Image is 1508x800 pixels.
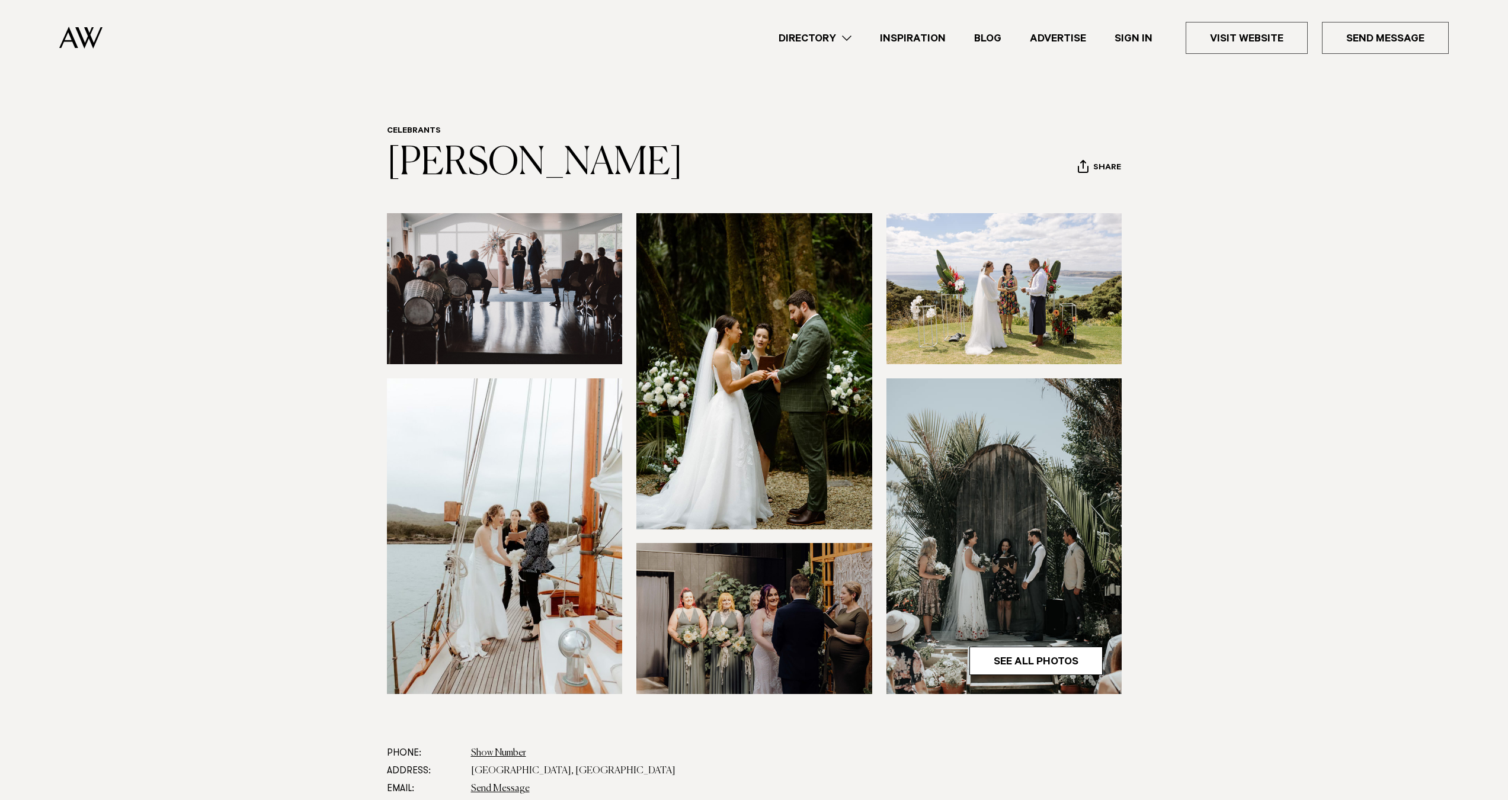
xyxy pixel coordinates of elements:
dt: Phone: [387,744,462,762]
a: Directory [764,30,866,46]
a: Send Message [1322,22,1449,54]
a: [PERSON_NAME] [387,144,683,182]
dt: Email: [387,780,462,798]
a: Show Number [471,748,526,758]
a: Celebrants [387,127,441,136]
a: See All Photos [969,647,1103,675]
a: Visit Website [1186,22,1308,54]
a: Inspiration [866,30,960,46]
a: Advertise [1016,30,1100,46]
a: Sign In [1100,30,1167,46]
img: Auckland Weddings Logo [59,27,103,49]
a: Send Message [471,784,530,793]
a: Blog [960,30,1016,46]
dd: [GEOGRAPHIC_DATA], [GEOGRAPHIC_DATA] [471,762,1122,780]
dt: Address: [387,762,462,780]
button: Share [1077,159,1122,177]
span: Share [1093,163,1121,174]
